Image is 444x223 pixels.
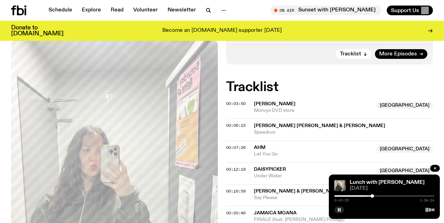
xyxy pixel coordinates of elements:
span: 00:16:59 [226,188,246,194]
button: 00:20:46 [226,211,246,215]
span: Support Us [391,7,419,14]
p: Become an [DOMAIN_NAME] supporter [DATE] [162,28,282,34]
h2: Tracklist [226,81,433,93]
span: 00:06:15 [226,123,246,128]
span: 1:54:24 [420,199,434,202]
span: Jamaica Moana [254,211,297,215]
button: 00:16:59 [226,189,246,193]
span: 00:12:19 [226,167,246,172]
span: Say Please [254,195,372,201]
span: [PERSON_NAME] [254,101,296,106]
a: Read [106,6,128,15]
span: 00:07:26 [226,145,246,150]
span: [GEOGRAPHIC_DATA] [376,168,433,175]
span: 00:20:46 [226,210,246,216]
span: [GEOGRAPHIC_DATA] [376,146,433,153]
span: 00:03:50 [226,101,246,106]
span: Let You Go [254,151,372,158]
span: Tracklist [340,52,361,57]
button: 00:06:15 [226,124,246,127]
span: More Episodes [379,52,417,57]
button: On AirSunset with [PERSON_NAME] [271,6,381,15]
span: [PERSON_NAME] & [PERSON_NAME] [254,189,343,194]
span: [GEOGRAPHIC_DATA] [376,102,433,109]
button: 00:07:26 [226,146,246,150]
a: Volunteer [129,6,162,15]
a: Lunch with [PERSON_NAME] [350,180,425,185]
a: More Episodes [375,49,427,59]
button: Tracklist [336,49,372,59]
span: Ahm [254,145,265,150]
span: Speedrun [254,129,433,136]
span: Daisypicker [254,167,286,172]
a: Newsletter [163,6,200,15]
span: Moruya DVD store [254,107,372,114]
span: 0:43:25 [334,199,349,202]
span: FINALE (feat. [PERSON_NAME] Prodigy) [254,216,372,223]
span: Under Water [254,173,372,179]
button: 00:12:19 [226,168,246,171]
button: Support Us [387,6,433,15]
h3: Donate to [DOMAIN_NAME] [11,25,63,37]
span: [PERSON_NAME] [PERSON_NAME] & [PERSON_NAME] [254,123,385,128]
a: Explore [78,6,105,15]
span: [DATE] [350,186,434,191]
a: Schedule [44,6,76,15]
button: 00:03:50 [226,102,246,106]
